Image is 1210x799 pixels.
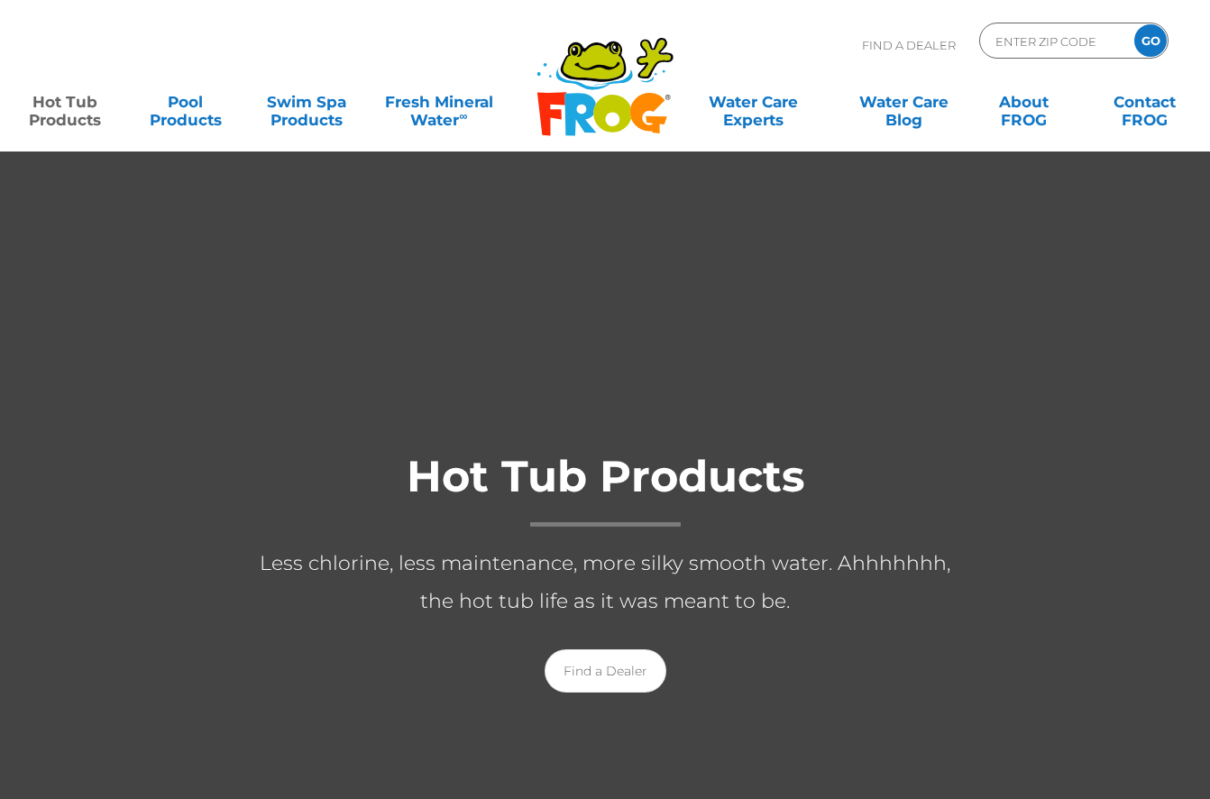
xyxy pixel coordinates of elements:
sup: ∞ [459,109,467,123]
a: AboutFROG [977,84,1071,120]
h1: Hot Tub Products [244,453,966,527]
a: ContactFROG [1098,84,1192,120]
a: Hot TubProducts [18,84,112,120]
a: Water CareExperts [677,84,830,120]
a: PoolProducts [139,84,233,120]
input: GO [1134,24,1167,57]
p: Find A Dealer [862,23,956,68]
a: Swim SpaProducts [260,84,353,120]
a: Find a Dealer [545,649,666,693]
a: Fresh MineralWater∞ [380,84,498,120]
p: Less chlorine, less maintenance, more silky smooth water. Ahhhhhhh, the hot tub life as it was me... [244,545,966,620]
a: Water CareBlog [857,84,950,120]
input: Zip Code Form [994,28,1115,54]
